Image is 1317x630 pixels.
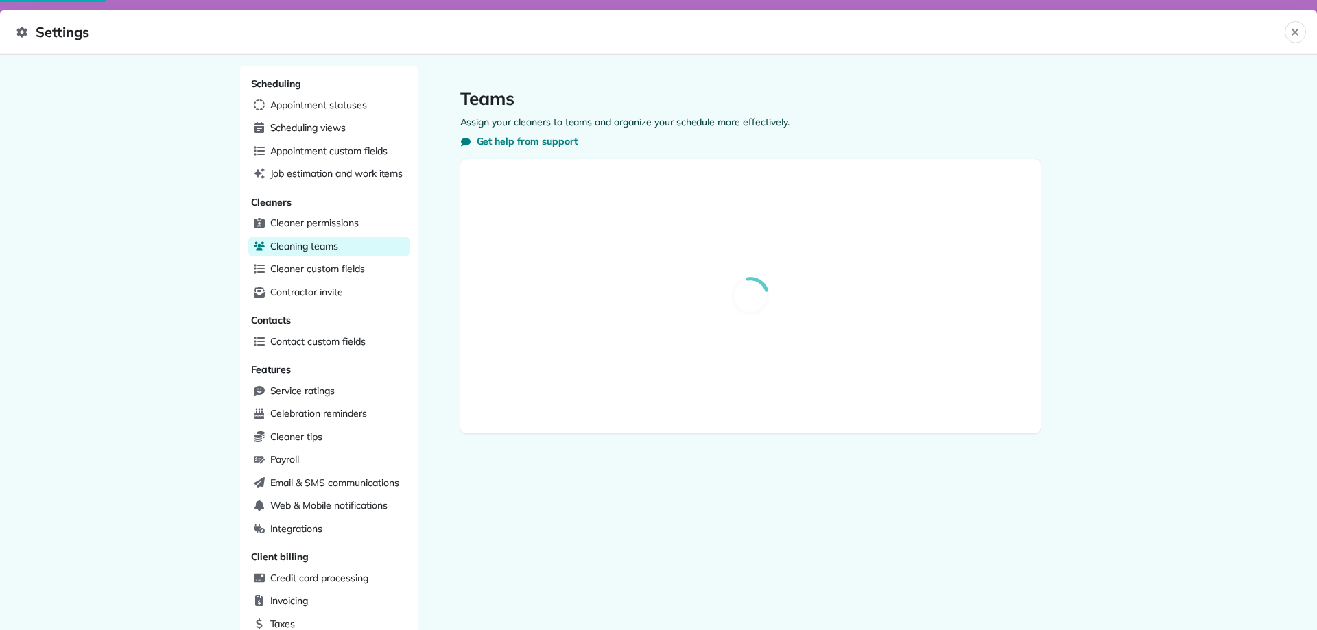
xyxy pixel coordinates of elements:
a: Service ratings [248,380,410,401]
span: Service ratings [270,383,335,397]
span: Cleaner permissions [270,216,359,230]
a: Web & Mobile notifications [248,496,410,516]
a: Appointment custom fields [248,141,410,161]
a: Contact custom fields [248,331,410,351]
span: Appointment custom fields [270,143,388,157]
span: Invoicing [270,594,309,607]
a: Cleaner permissions [248,213,410,234]
span: Get help from support [477,134,578,148]
a: Contractor invite [248,282,410,302]
span: Appointment statuses [270,97,367,111]
span: Email & SMS communications [270,475,399,489]
span: Scheduling views [270,121,346,134]
span: Cleaners [251,195,292,208]
button: Get help from support [460,134,578,148]
a: Payroll [248,450,410,470]
span: Web & Mobile notifications [270,498,388,512]
span: Settings [16,21,1285,43]
a: Celebration reminders [248,404,410,424]
a: Integrations [248,518,410,539]
a: Email & SMS communications [248,472,410,493]
a: Appointment statuses [248,95,410,115]
a: Cleaner custom fields [248,259,410,280]
span: Cleaner custom fields [270,262,365,276]
h1: Teams [460,88,1041,110]
span: Integrations [270,521,323,535]
a: Invoicing [248,591,410,611]
span: Cleaner tips [270,429,323,443]
span: Contractor invite [270,284,343,298]
a: Credit card processing [248,568,410,588]
span: Contact custom fields [270,334,366,348]
span: Credit card processing [270,570,368,584]
p: Assign your cleaners to teams and organize your schedule more effectively. [460,115,1041,129]
button: Close [1285,21,1306,43]
span: Contacts [251,314,292,326]
a: Scheduling views [248,118,410,138]
a: Cleaner tips [248,426,410,447]
span: Client billing [251,550,309,563]
span: Job estimation and work items [270,167,403,180]
a: Cleaning teams [248,236,410,256]
span: Taxes [270,616,296,630]
span: Features [251,363,292,376]
span: Celebration reminders [270,407,367,420]
a: Job estimation and work items [248,164,410,184]
span: Cleaning teams [270,239,338,252]
span: Scheduling [251,77,302,90]
span: Payroll [270,452,300,466]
